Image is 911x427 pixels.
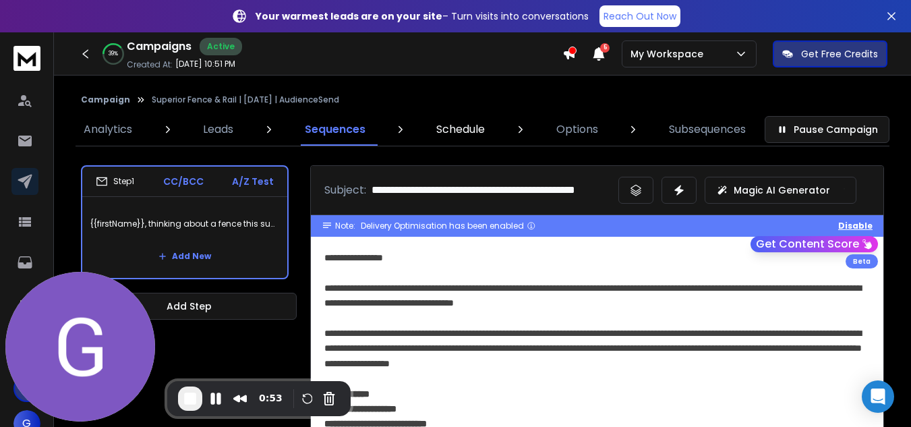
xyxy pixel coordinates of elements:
[305,121,365,138] p: Sequences
[630,47,709,61] p: My Workspace
[765,116,889,143] button: Pause Campaign
[81,293,297,320] button: Add Step
[734,183,830,197] p: Magic AI Generator
[751,236,878,252] button: Get Content Score
[109,50,118,58] p: 39 %
[600,43,610,53] span: 5
[838,221,873,231] button: Disable
[661,113,754,146] a: Subsequences
[705,177,856,204] button: Magic AI Generator
[81,165,289,279] li: Step1CC/BCCA/Z Test{{firstName}}, thinking about a fence this summer?Add New
[773,40,887,67] button: Get Free Credits
[163,175,204,188] p: CC/BCC
[335,221,355,231] span: Note:
[76,113,140,146] a: Analytics
[361,221,536,231] div: Delivery Optimisation has been enabled
[669,121,746,138] p: Subsequences
[256,9,442,23] strong: Your warmest leads are on your site
[13,46,40,71] img: logo
[96,175,134,188] div: Step 1
[200,38,242,55] div: Active
[127,38,192,55] h1: Campaigns
[81,94,130,105] button: Campaign
[175,59,235,69] p: [DATE] 10:51 PM
[84,121,132,138] p: Analytics
[152,94,339,105] p: Superior Fence & Rail | [DATE] | AudienceSend
[127,59,173,70] p: Created At:
[428,113,493,146] a: Schedule
[436,121,485,138] p: Schedule
[599,5,680,27] a: Reach Out Now
[548,113,606,146] a: Options
[232,175,274,188] p: A/Z Test
[604,9,676,23] p: Reach Out Now
[203,121,233,138] p: Leads
[148,243,222,270] button: Add New
[801,47,878,61] p: Get Free Credits
[556,121,598,138] p: Options
[297,113,374,146] a: Sequences
[195,113,241,146] a: Leads
[846,254,878,268] div: Beta
[862,380,894,413] div: Open Intercom Messenger
[324,182,366,198] p: Subject:
[256,9,589,23] p: – Turn visits into conversations
[90,205,279,243] p: {{firstName}}, thinking about a fence this summer?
